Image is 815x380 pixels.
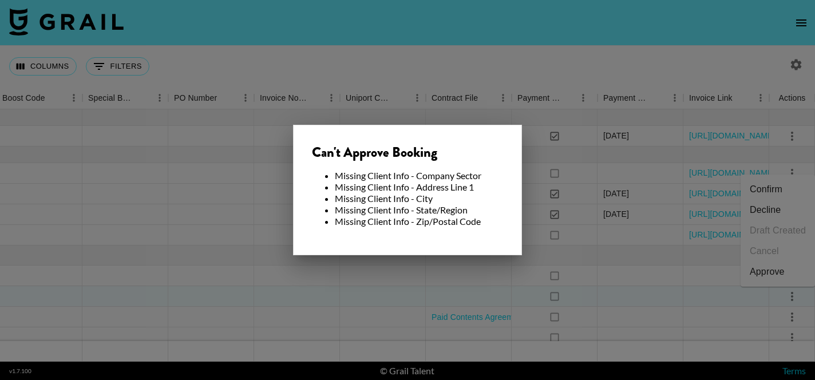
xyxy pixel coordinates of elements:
li: Missing Client Info - Address Line 1 [335,181,503,193]
li: Missing Client Info - City [335,193,503,204]
div: Can't Approve Booking [312,144,503,161]
li: Missing Client Info - State/Region [335,204,503,216]
li: Missing Client Info - Company Sector [335,170,503,181]
li: Missing Client Info - Zip/Postal Code [335,216,503,227]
